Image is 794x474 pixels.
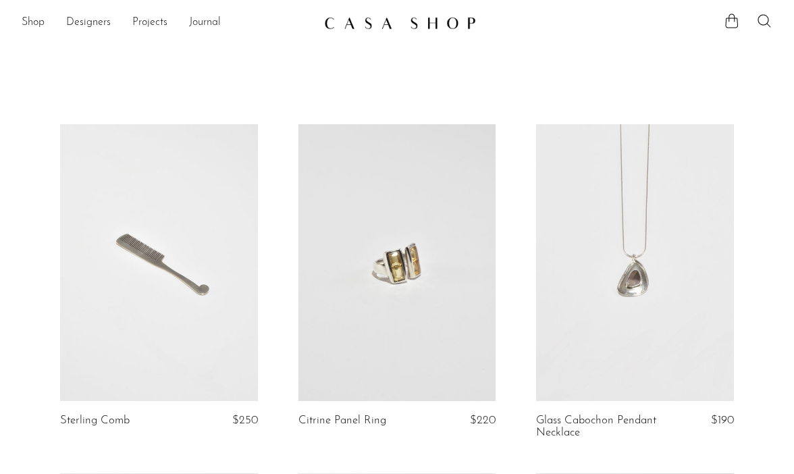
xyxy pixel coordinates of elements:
[22,11,313,34] nav: Desktop navigation
[711,415,734,426] span: $190
[66,14,111,32] a: Designers
[22,11,313,34] ul: NEW HEADER MENU
[60,415,130,427] a: Sterling Comb
[536,415,666,440] a: Glass Cabochon Pendant Necklace
[22,14,45,32] a: Shop
[298,415,386,427] a: Citrine Panel Ring
[232,415,258,426] span: $250
[189,14,221,32] a: Journal
[132,14,167,32] a: Projects
[470,415,496,426] span: $220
